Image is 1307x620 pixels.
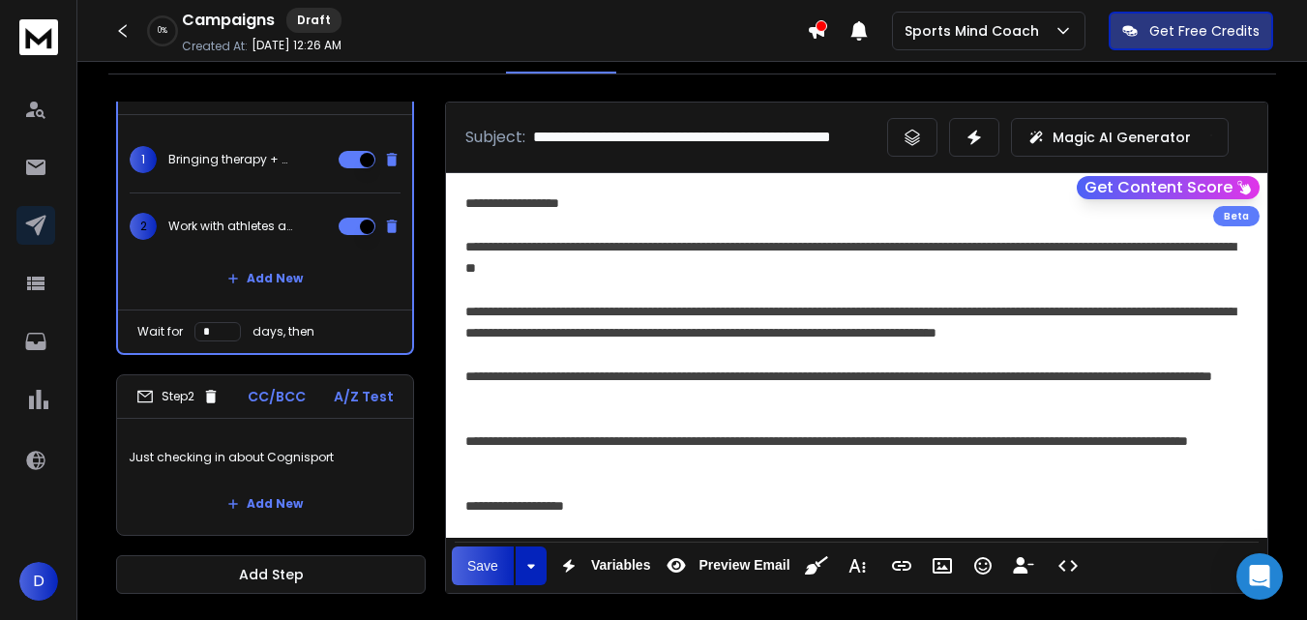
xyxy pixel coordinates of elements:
p: days, then [252,324,314,340]
button: Insert Image (Ctrl+P) [924,546,961,585]
span: Variables [587,557,655,574]
button: Add Step [116,555,426,594]
button: Preview Email [658,546,793,585]
p: Wait for [137,324,183,340]
button: Magic AI Generator [1011,118,1229,157]
span: 1 [130,146,157,173]
p: Just checking in about Cognisport [129,430,401,485]
div: Draft [286,8,342,33]
li: Step2CC/BCCA/Z TestJust checking in about CognisportAdd New [116,374,414,536]
p: Subject: [465,126,525,149]
h1: Campaigns [182,9,275,32]
div: Step 2 [136,388,220,405]
div: Beta [1213,206,1260,226]
p: Sports Mind Coach [905,21,1047,41]
button: Clean HTML [798,546,835,585]
button: D [19,562,58,601]
p: Magic AI Generator [1053,128,1191,147]
p: [DATE] 12:26 AM [252,38,342,53]
button: Get Content Score [1077,176,1260,199]
li: Step1CC/BCCA/Z Test1Bringing therapy + performance coaching to athletes2Work with athletes as a M... [116,70,414,355]
button: Insert Unsubscribe Link [1005,546,1042,585]
button: Add New [212,485,318,523]
button: Add New [212,259,318,298]
p: 0 % [158,25,167,37]
p: Get Free Credits [1149,21,1260,41]
button: More Text [839,546,876,585]
p: Bringing therapy + performance coaching to athletes [168,152,292,167]
p: Work with athletes as a Mental Performance Coach [168,219,292,234]
button: Code View [1050,546,1086,585]
div: Open Intercom Messenger [1236,553,1283,600]
button: Get Free Credits [1109,12,1273,50]
button: Save [452,546,514,585]
p: A/Z Test [334,387,394,406]
p: Created At: [182,39,248,54]
p: CC/BCC [248,387,306,406]
button: Emoticons [965,546,1001,585]
span: Preview Email [695,557,793,574]
img: logo [19,19,58,55]
span: 2 [130,213,157,240]
button: Variables [550,546,655,585]
button: Insert Link (Ctrl+K) [883,546,920,585]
